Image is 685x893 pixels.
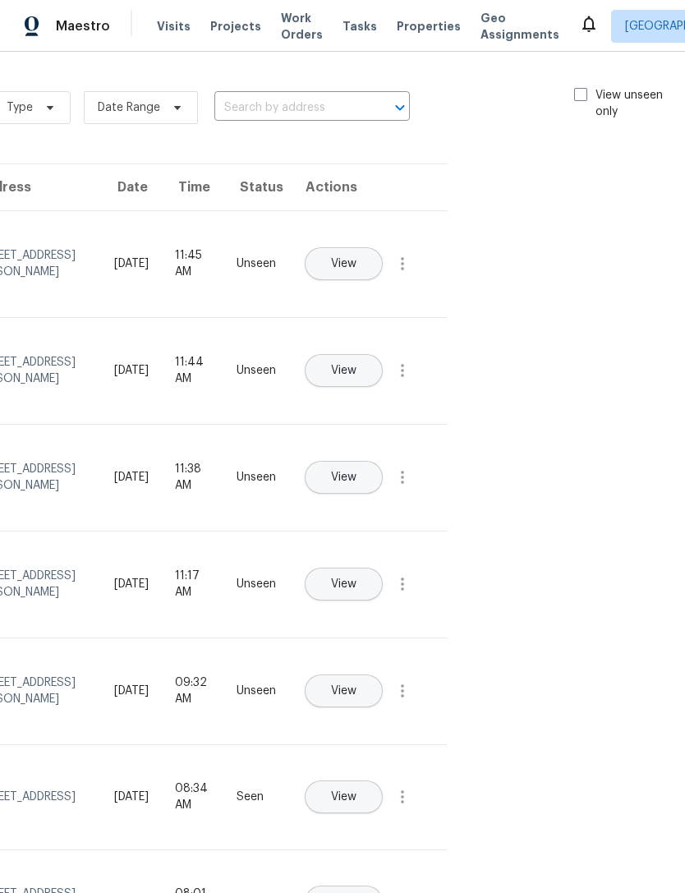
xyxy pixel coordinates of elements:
[331,258,356,270] span: View
[175,461,210,494] div: 11:38 AM
[331,578,356,591] span: View
[157,18,191,35] span: Visits
[305,780,383,813] button: View
[210,18,261,35] span: Projects
[114,576,149,592] div: [DATE]
[237,362,276,379] div: Unseen
[114,362,149,379] div: [DATE]
[98,99,160,116] span: Date Range
[175,568,210,601] div: 11:17 AM
[305,461,383,494] button: View
[305,247,383,280] button: View
[175,674,210,707] div: 09:32 AM
[480,10,559,43] span: Geo Assignments
[289,164,448,210] th: Actions
[388,96,411,119] button: Open
[56,18,110,35] span: Maestro
[397,18,461,35] span: Properties
[331,685,356,697] span: View
[214,95,364,121] input: Search by address
[305,568,383,601] button: View
[114,469,149,486] div: [DATE]
[175,354,210,387] div: 11:44 AM
[175,780,210,813] div: 08:34 AM
[175,247,210,280] div: 11:45 AM
[331,365,356,377] span: View
[114,789,149,805] div: [DATE]
[305,674,383,707] button: View
[331,791,356,803] span: View
[237,683,276,699] div: Unseen
[331,472,356,484] span: View
[114,683,149,699] div: [DATE]
[237,469,276,486] div: Unseen
[305,354,383,387] button: View
[7,99,33,116] span: Type
[162,164,223,210] th: Time
[114,255,149,272] div: [DATE]
[237,789,276,805] div: Seen
[237,255,276,272] div: Unseen
[342,21,377,32] span: Tasks
[101,164,162,210] th: Date
[281,10,323,43] span: Work Orders
[223,164,289,210] th: Status
[237,576,276,592] div: Unseen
